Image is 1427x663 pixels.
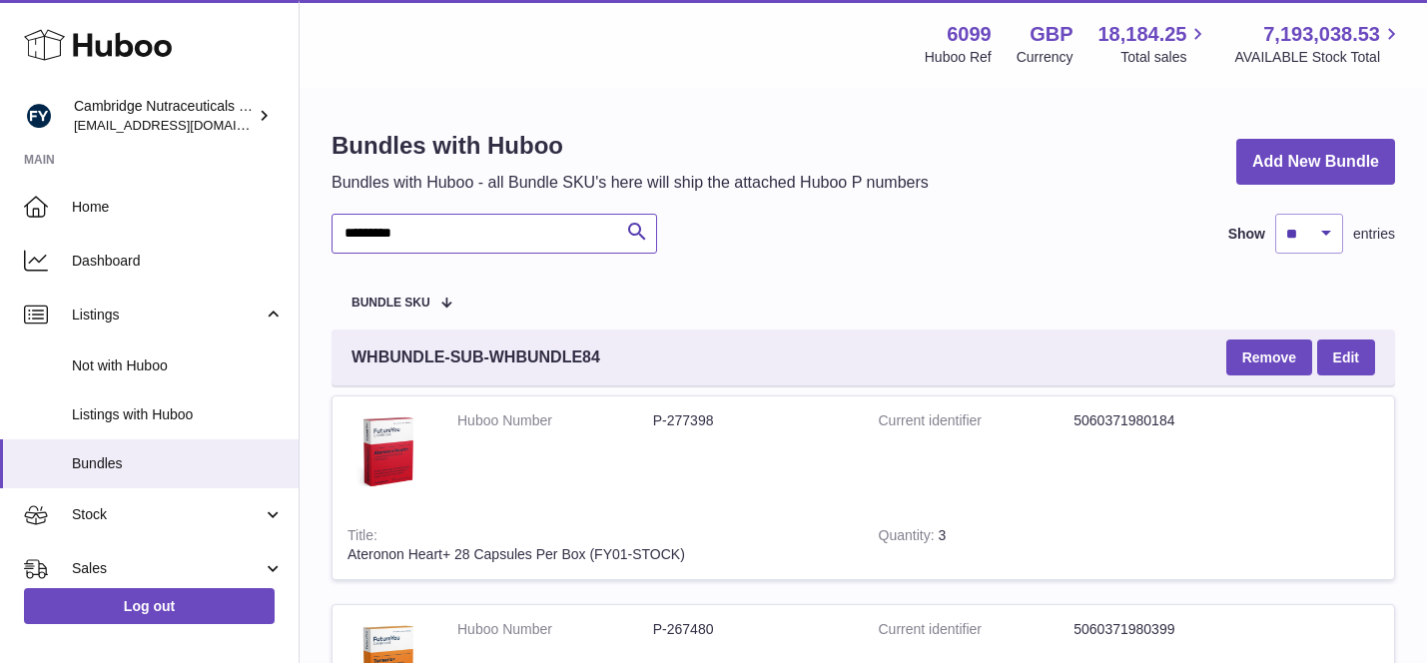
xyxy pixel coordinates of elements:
strong: Quantity [879,527,939,548]
dd: P-267480 [653,620,849,639]
dt: Huboo Number [457,411,653,430]
div: Currency [1017,48,1073,67]
strong: GBP [1030,21,1072,48]
strong: Title [348,527,377,548]
label: Show [1228,225,1265,244]
span: Not with Huboo [72,356,284,375]
p: Bundles with Huboo - all Bundle SKU's here will ship the attached Huboo P numbers [332,172,929,194]
dd: 5060371980399 [1073,620,1269,639]
img: Ateronon Heart+ 28 Capsules Per Box (FY01-STOCK) [348,411,427,491]
a: Add New Bundle [1236,139,1395,186]
dt: Current identifier [879,411,1074,430]
dt: Current identifier [879,620,1074,639]
span: Bundle SKU [352,297,430,310]
span: [EMAIL_ADDRESS][DOMAIN_NAME] [74,117,294,133]
span: 18,184.25 [1097,21,1186,48]
span: Bundles [72,454,284,473]
dt: Huboo Number [457,620,653,639]
h1: Bundles with Huboo [332,130,929,162]
a: Edit [1317,339,1375,375]
span: Sales [72,559,263,578]
div: Cambridge Nutraceuticals Ltd [74,97,254,135]
td: 3 [864,511,1055,579]
a: 7,193,038.53 AVAILABLE Stock Total [1234,21,1403,67]
span: Listings [72,306,263,325]
div: Ateronon Heart+ 28 Capsules Per Box (FY01-STOCK) [348,545,849,564]
span: AVAILABLE Stock Total [1234,48,1403,67]
span: Total sales [1120,48,1209,67]
span: Dashboard [72,252,284,271]
span: 7,193,038.53 [1263,21,1380,48]
span: entries [1353,225,1395,244]
span: WHBUNDLE-SUB-WHBUNDLE84 [352,346,600,368]
div: Huboo Ref [925,48,992,67]
img: huboo@camnutra.com [24,101,54,131]
button: Remove [1226,339,1312,375]
span: Stock [72,505,263,524]
a: Log out [24,588,275,624]
span: Home [72,198,284,217]
strong: 6099 [947,21,992,48]
dd: 5060371980184 [1073,411,1269,430]
a: 18,184.25 Total sales [1097,21,1209,67]
dd: P-277398 [653,411,849,430]
span: Listings with Huboo [72,405,284,424]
